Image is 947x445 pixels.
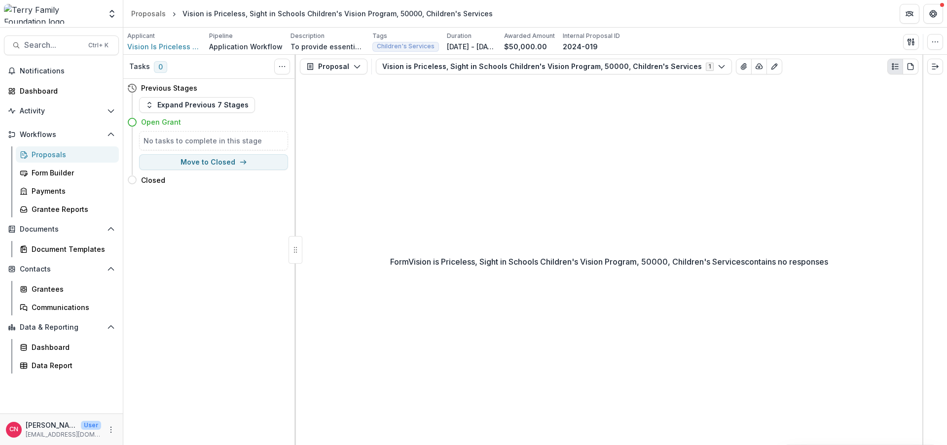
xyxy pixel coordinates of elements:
[129,63,150,71] h3: Tasks
[4,221,119,237] button: Open Documents
[900,4,919,24] button: Partners
[32,342,111,352] div: Dashboard
[4,35,119,55] button: Search...
[141,117,181,127] h4: Open Grant
[9,426,18,433] div: Carol Nieves
[16,339,119,355] a: Dashboard
[390,256,828,268] p: Form Vision is Priceless, Sight in Schools Children's Vision Program, 50000, Children's Services ...
[154,61,167,73] span: 0
[141,83,197,93] h4: Previous Stages
[16,299,119,315] a: Communications
[16,281,119,297] a: Grantees
[563,32,620,40] p: Internal Proposal ID
[766,59,782,74] button: Edit as form
[32,186,111,196] div: Payments
[16,201,119,217] a: Grantee Reports
[182,8,493,19] div: Vision is Priceless, Sight in Schools Children's Vision Program, 50000, Children's Services
[736,59,752,74] button: View Attached Files
[903,59,918,74] button: PDF view
[4,319,119,335] button: Open Data & Reporting
[26,420,77,430] p: [PERSON_NAME]
[372,32,387,40] p: Tags
[127,6,497,21] nav: breadcrumb
[4,4,101,24] img: Terry Family Foundation logo
[16,241,119,257] a: Document Templates
[504,32,555,40] p: Awarded Amount
[4,127,119,142] button: Open Workflows
[274,59,290,74] button: Toggle View Cancelled Tasks
[16,357,119,374] a: Data Report
[20,265,103,274] span: Contacts
[105,4,119,24] button: Open entity switcher
[32,284,111,294] div: Grantees
[127,6,170,21] a: Proposals
[4,261,119,277] button: Open Contacts
[20,323,103,332] span: Data & Reporting
[32,244,111,254] div: Document Templates
[32,149,111,160] div: Proposals
[16,146,119,163] a: Proposals
[291,32,325,40] p: Description
[4,83,119,99] a: Dashboard
[209,32,233,40] p: Pipeline
[923,4,943,24] button: Get Help
[141,175,165,185] h4: Closed
[16,183,119,199] a: Payments
[20,225,103,234] span: Documents
[127,41,201,52] a: Vision Is Priceless Council, Inc
[16,165,119,181] a: Form Builder
[32,168,111,178] div: Form Builder
[447,41,496,52] p: [DATE] - [DATE]
[4,63,119,79] button: Notifications
[127,32,155,40] p: Applicant
[20,107,103,115] span: Activity
[139,154,288,170] button: Move to Closed
[887,59,903,74] button: Plaintext view
[300,59,367,74] button: Proposal
[131,8,166,19] div: Proposals
[86,40,110,51] div: Ctrl + K
[139,97,255,113] button: Expand Previous 7 Stages
[376,59,732,74] button: Vision is Priceless, Sight in Schools Children's Vision Program, 50000, Children's Services1
[20,131,103,139] span: Workflows
[144,136,284,146] h5: No tasks to complete in this stage
[32,302,111,312] div: Communications
[26,430,101,439] p: [EMAIL_ADDRESS][DOMAIN_NAME]
[291,41,364,52] p: To provide essential vision healthcare services to children in [GEOGRAPHIC_DATA][US_STATE] throug...
[24,40,82,50] span: Search...
[32,360,111,371] div: Data Report
[105,424,117,436] button: More
[81,421,101,430] p: User
[20,86,111,96] div: Dashboard
[504,41,547,52] p: $50,000.00
[32,204,111,214] div: Grantee Reports
[447,32,472,40] p: Duration
[209,41,283,52] p: Application Workflow
[377,43,435,50] span: Children's Services
[927,59,943,74] button: Expand right
[20,67,115,75] span: Notifications
[4,103,119,119] button: Open Activity
[563,41,598,52] p: 2024-019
